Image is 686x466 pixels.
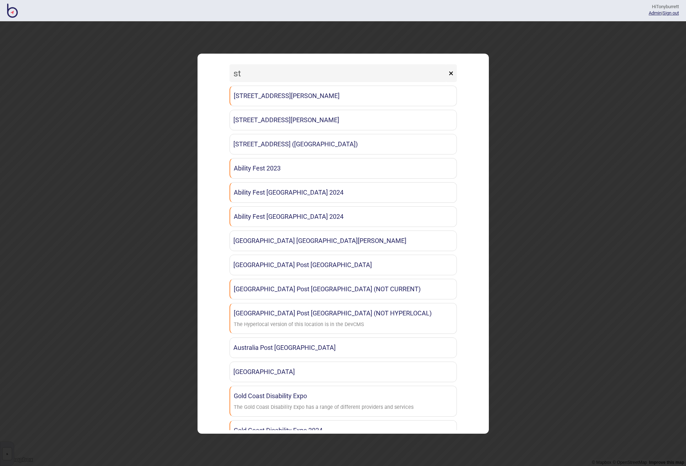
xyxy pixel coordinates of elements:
a: Admin [649,10,661,16]
a: [GEOGRAPHIC_DATA] Post [GEOGRAPHIC_DATA] (NOT HYPERLOCAL)The Hyperlocal version of this location ... [229,303,457,334]
a: Ability Fest [GEOGRAPHIC_DATA] 2024 [229,182,457,203]
button: × [445,64,457,82]
a: [STREET_ADDRESS][PERSON_NAME] [229,86,457,106]
a: [GEOGRAPHIC_DATA] Post [GEOGRAPHIC_DATA] [229,255,457,275]
div: Hi Tonyburrett [649,4,679,10]
a: [GEOGRAPHIC_DATA] [229,362,457,382]
a: [STREET_ADDRESS] ([GEOGRAPHIC_DATA]) [229,134,457,155]
div: The Gold Coast Disability Expo has a range of different providers and services [234,402,414,413]
a: Australia Post [GEOGRAPHIC_DATA] [229,337,457,358]
a: Gold Coast Disability ExpoThe Gold Coast Disability Expo has a range of different providers and s... [229,386,457,417]
a: [GEOGRAPHIC_DATA] [GEOGRAPHIC_DATA][PERSON_NAME] [229,231,457,251]
a: Gold Coast Disability Expo 2024 [229,420,457,441]
div: The Hyperlocal version of this location is in the DevCMS [234,320,364,330]
input: Search locations by tag + name [229,64,447,82]
img: BindiMaps CMS [7,4,18,18]
a: Ability Fest 2023 [229,158,457,179]
a: [GEOGRAPHIC_DATA] Post [GEOGRAPHIC_DATA] (NOT CURRENT) [229,279,457,299]
button: Sign out [663,10,679,16]
a: [STREET_ADDRESS][PERSON_NAME] [229,110,457,130]
span: | [649,10,663,16]
a: Ability Fest [GEOGRAPHIC_DATA] 2024 [229,206,457,227]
